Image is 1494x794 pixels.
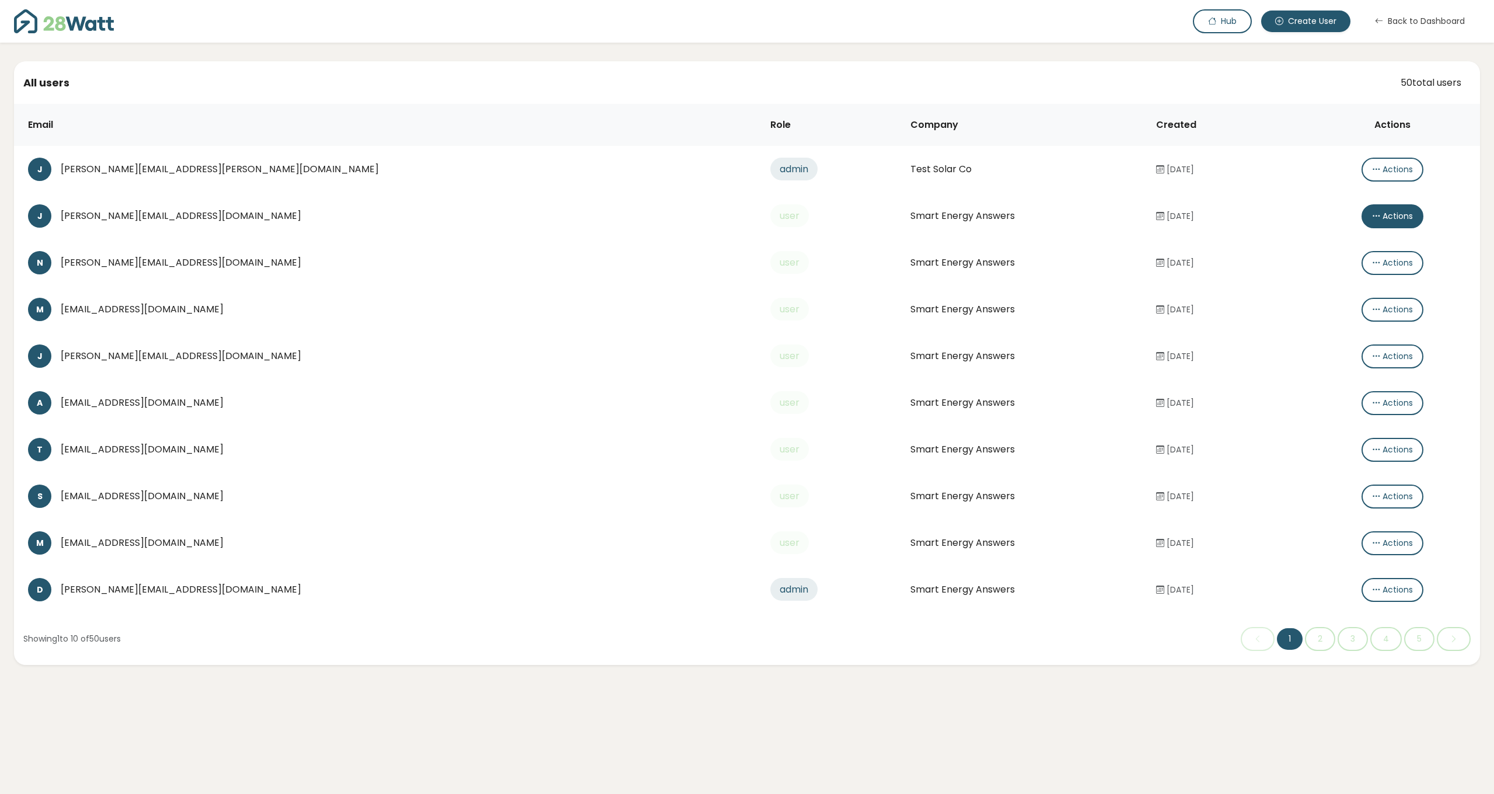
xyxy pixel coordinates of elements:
[1370,627,1402,651] button: 4
[1305,627,1335,651] button: 2
[901,104,1147,146] th: Company
[1362,578,1423,602] button: Actions
[1156,210,1301,222] div: [DATE]
[61,489,752,503] div: [EMAIL_ADDRESS][DOMAIN_NAME]
[1156,163,1301,176] div: [DATE]
[23,633,121,645] div: Showing 1 to 10 of 50 users
[1156,490,1301,503] div: [DATE]
[1310,104,1480,146] th: Actions
[910,443,1137,457] div: Smart Energy Answers
[28,438,51,461] div: T
[1156,537,1301,549] div: [DATE]
[1156,397,1301,409] div: [DATE]
[910,396,1137,410] div: Smart Energy Answers
[770,298,809,321] span: user
[23,75,1373,90] h5: All users
[1360,9,1480,33] button: Back to Dashboard
[1391,71,1471,94] span: 50 total users
[770,204,809,227] span: user
[1362,251,1423,275] button: Actions
[1362,298,1423,322] button: Actions
[1156,444,1301,456] div: [DATE]
[28,578,51,601] div: D
[28,485,51,508] div: S
[1362,158,1423,182] button: Actions
[1338,627,1368,651] button: 3
[770,485,809,507] span: user
[28,251,51,274] div: N
[28,391,51,415] div: A
[1261,11,1350,32] button: Create User
[910,349,1137,363] div: Smart Energy Answers
[770,158,818,180] span: admin
[770,438,809,461] span: user
[61,349,752,363] div: [PERSON_NAME][EMAIL_ADDRESS][DOMAIN_NAME]
[761,104,901,146] th: Role
[61,583,752,597] div: [PERSON_NAME][EMAIL_ADDRESS][DOMAIN_NAME]
[61,256,752,270] div: [PERSON_NAME][EMAIL_ADDRESS][DOMAIN_NAME]
[61,209,752,223] div: [PERSON_NAME][EMAIL_ADDRESS][DOMAIN_NAME]
[28,204,51,228] div: J
[1193,9,1252,33] button: Hub
[1156,257,1301,269] div: [DATE]
[61,302,752,316] div: [EMAIL_ADDRESS][DOMAIN_NAME]
[770,344,809,367] span: user
[910,209,1137,223] div: Smart Energy Answers
[28,531,51,555] div: M
[1362,485,1423,509] button: Actions
[770,531,809,554] span: user
[28,344,51,368] div: J
[14,9,114,33] img: 28Watt
[61,443,752,457] div: [EMAIL_ADDRESS][DOMAIN_NAME]
[1147,104,1310,146] th: Created
[1156,304,1301,316] div: [DATE]
[1362,204,1423,228] button: Actions
[910,162,1137,176] div: Test Solar Co
[1362,438,1423,462] button: Actions
[28,158,51,181] div: J
[61,536,752,550] div: [EMAIL_ADDRESS][DOMAIN_NAME]
[770,391,809,414] span: user
[910,536,1137,550] div: Smart Energy Answers
[1362,391,1423,415] button: Actions
[14,104,761,146] th: Email
[28,298,51,321] div: M
[1362,344,1423,368] button: Actions
[910,302,1137,316] div: Smart Energy Answers
[910,256,1137,270] div: Smart Energy Answers
[1362,531,1423,555] button: Actions
[1277,628,1303,650] button: 1
[61,396,752,410] div: [EMAIL_ADDRESS][DOMAIN_NAME]
[1404,627,1434,651] button: 5
[1156,584,1301,596] div: [DATE]
[770,578,818,601] span: admin
[910,583,1137,597] div: Smart Energy Answers
[1156,350,1301,363] div: [DATE]
[770,251,809,274] span: user
[61,162,752,176] div: [PERSON_NAME][EMAIL_ADDRESS][PERSON_NAME][DOMAIN_NAME]
[910,489,1137,503] div: Smart Energy Answers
